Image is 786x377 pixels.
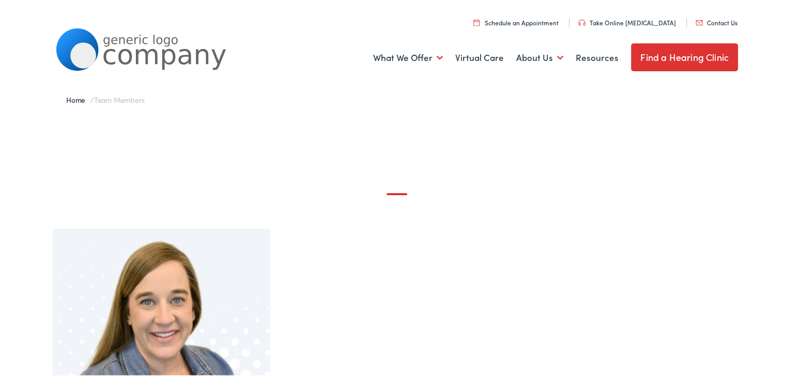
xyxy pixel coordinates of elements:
span: Team Members [94,92,144,103]
a: Resources [576,37,619,75]
img: utility icon [696,18,703,23]
a: Take Online [MEDICAL_DATA] [578,16,676,25]
a: Contact Us [696,16,737,25]
a: Virtual Care [455,37,504,75]
a: Schedule an Appointment [473,16,559,25]
span: / [66,92,144,103]
a: Find a Hearing Clinic [631,41,738,69]
img: utility icon [473,17,480,24]
a: Home [66,92,90,103]
a: About Us [516,37,563,75]
img: utility icon [578,18,585,24]
a: What We Offer [373,37,443,75]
